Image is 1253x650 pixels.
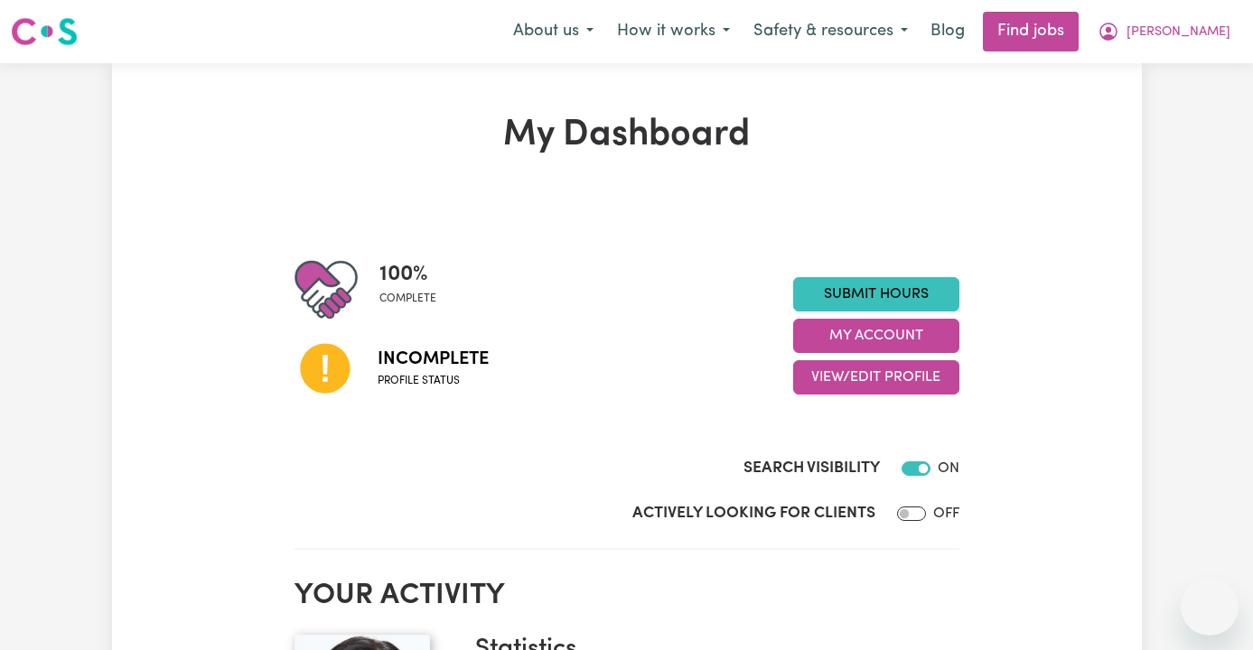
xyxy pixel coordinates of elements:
[793,277,959,311] a: Submit Hours
[743,457,880,480] label: Search Visibility
[983,12,1079,51] a: Find jobs
[379,258,436,291] span: 100 %
[938,461,959,476] span: ON
[1086,13,1242,51] button: My Account
[1181,578,1239,636] iframe: Button to launch messaging window
[379,291,436,307] span: complete
[793,319,959,353] button: My Account
[1127,23,1230,42] span: [PERSON_NAME]
[605,13,742,51] button: How it works
[742,13,920,51] button: Safety & resources
[11,11,78,52] a: Careseekers logo
[378,346,489,373] span: Incomplete
[632,502,875,525] label: Actively Looking for Clients
[378,373,489,389] span: Profile status
[933,506,959,521] span: OFF
[295,114,959,157] h1: My Dashboard
[11,15,78,48] img: Careseekers logo
[295,579,959,613] h2: Your activity
[920,12,976,51] a: Blog
[793,360,959,395] button: View/Edit Profile
[379,258,451,321] div: Profile completeness: 100%
[501,13,605,51] button: About us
